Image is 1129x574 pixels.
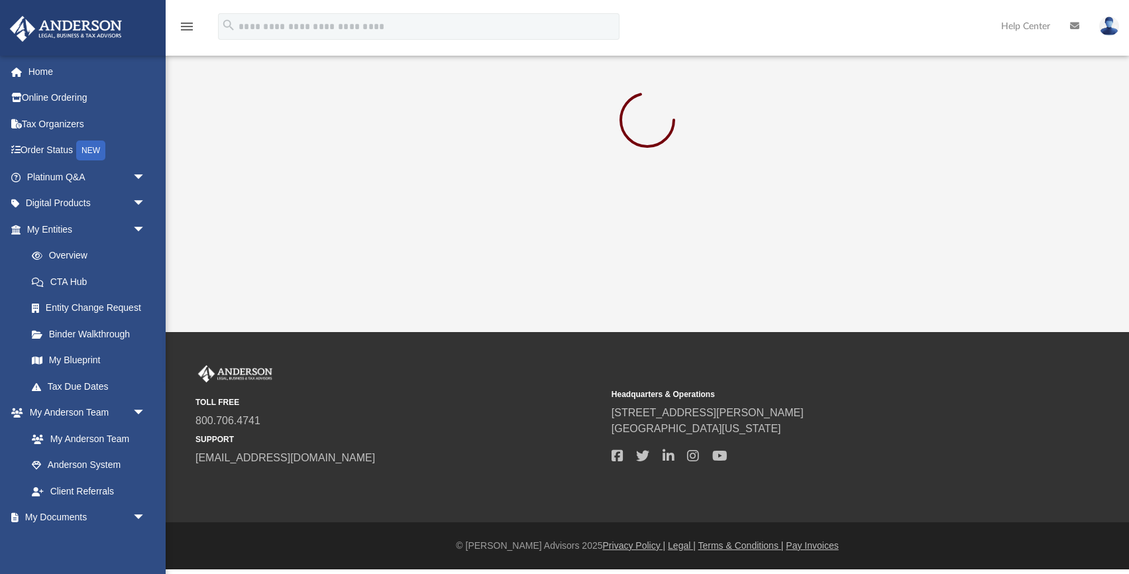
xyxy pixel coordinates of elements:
[9,137,166,164] a: Order StatusNEW
[9,504,159,531] a: My Documentsarrow_drop_down
[19,478,159,504] a: Client Referrals
[133,190,159,217] span: arrow_drop_down
[9,111,166,137] a: Tax Organizers
[195,415,260,426] a: 800.706.4741
[9,190,166,217] a: Digital Productsarrow_drop_down
[19,268,166,295] a: CTA Hub
[19,452,159,479] a: Anderson System
[179,25,195,34] a: menu
[9,216,166,243] a: My Entitiesarrow_drop_down
[9,400,159,426] a: My Anderson Teamarrow_drop_down
[612,388,1018,400] small: Headquarters & Operations
[698,540,784,551] a: Terms & Conditions |
[603,540,666,551] a: Privacy Policy |
[195,433,602,445] small: SUPPORT
[612,407,804,418] a: [STREET_ADDRESS][PERSON_NAME]
[9,58,166,85] a: Home
[221,18,236,32] i: search
[19,321,166,347] a: Binder Walkthrough
[133,400,159,427] span: arrow_drop_down
[76,141,105,160] div: NEW
[179,19,195,34] i: menu
[19,295,166,321] a: Entity Change Request
[195,452,375,463] a: [EMAIL_ADDRESS][DOMAIN_NAME]
[6,16,126,42] img: Anderson Advisors Platinum Portal
[612,423,781,434] a: [GEOGRAPHIC_DATA][US_STATE]
[133,216,159,243] span: arrow_drop_down
[1099,17,1119,36] img: User Pic
[166,539,1129,553] div: © [PERSON_NAME] Advisors 2025
[195,365,275,382] img: Anderson Advisors Platinum Portal
[19,426,152,452] a: My Anderson Team
[786,540,838,551] a: Pay Invoices
[9,164,166,190] a: Platinum Q&Aarrow_drop_down
[133,164,159,191] span: arrow_drop_down
[19,373,166,400] a: Tax Due Dates
[19,243,166,269] a: Overview
[133,504,159,532] span: arrow_drop_down
[195,396,602,408] small: TOLL FREE
[9,85,166,111] a: Online Ordering
[668,540,696,551] a: Legal |
[19,347,159,374] a: My Blueprint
